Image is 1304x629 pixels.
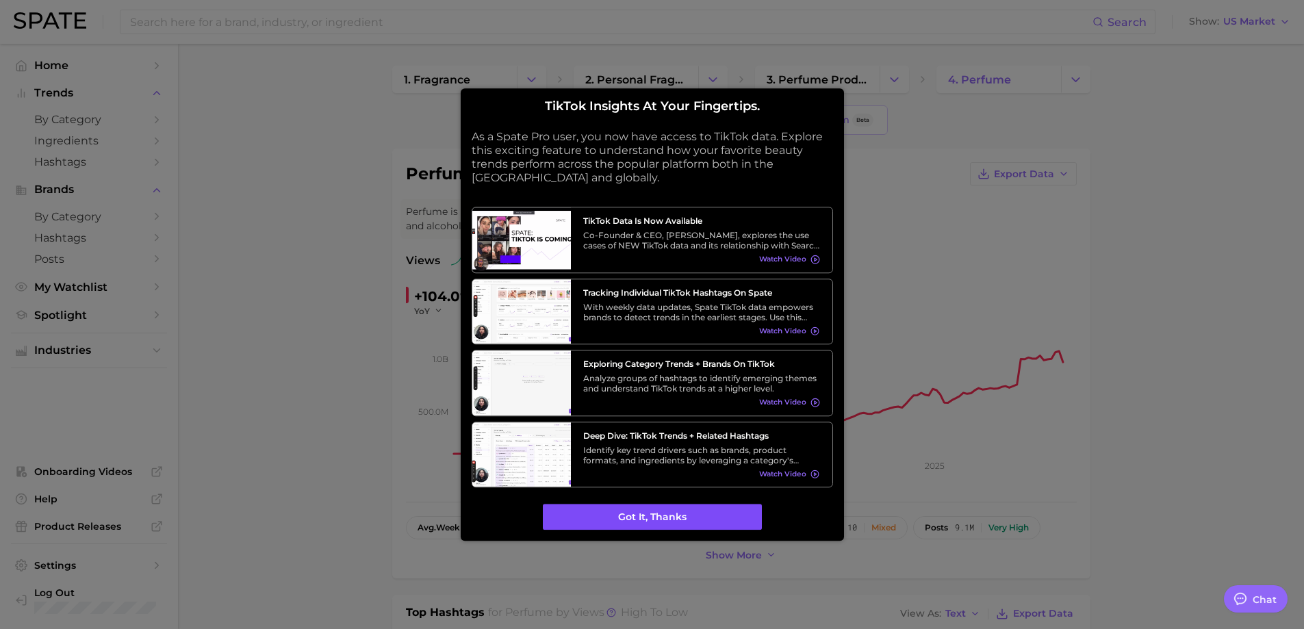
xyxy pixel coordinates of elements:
span: Watch Video [759,255,806,264]
a: TikTok data is now availableCo-Founder & CEO, [PERSON_NAME], explores the use cases of NEW TikTok... [472,207,833,273]
a: Tracking Individual TikTok Hashtags on SpateWith weekly data updates, Spate TikTok data empowers ... [472,279,833,345]
div: Identify key trend drivers such as brands, product formats, and ingredients by leveraging a categ... [583,445,820,465]
h3: TikTok data is now available [583,216,820,226]
h3: Deep Dive: TikTok Trends + Related Hashtags [583,431,820,441]
span: Watch Video [759,470,806,478]
div: With weekly data updates, Spate TikTok data empowers brands to detect trends in the earliest stag... [583,302,820,322]
div: Analyze groups of hashtags to identify emerging themes and understand TikTok trends at a higher l... [583,373,820,394]
a: Deep Dive: TikTok Trends + Related HashtagsIdentify key trend drivers such as brands, product for... [472,422,833,488]
span: Watch Video [759,326,806,335]
div: Co-Founder & CEO, [PERSON_NAME], explores the use cases of NEW TikTok data and its relationship w... [583,230,820,251]
button: Got it, thanks [543,504,762,530]
p: As a Spate Pro user, you now have access to TikTok data. Explore this exciting feature to underst... [472,130,833,185]
h3: Exploring Category Trends + Brands on TikTok [583,359,820,369]
h3: Tracking Individual TikTok Hashtags on Spate [583,287,820,298]
a: Exploring Category Trends + Brands on TikTokAnalyze groups of hashtags to identify emerging theme... [472,350,833,416]
h2: TikTok insights at your fingertips. [472,99,833,114]
span: Watch Video [759,398,806,407]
